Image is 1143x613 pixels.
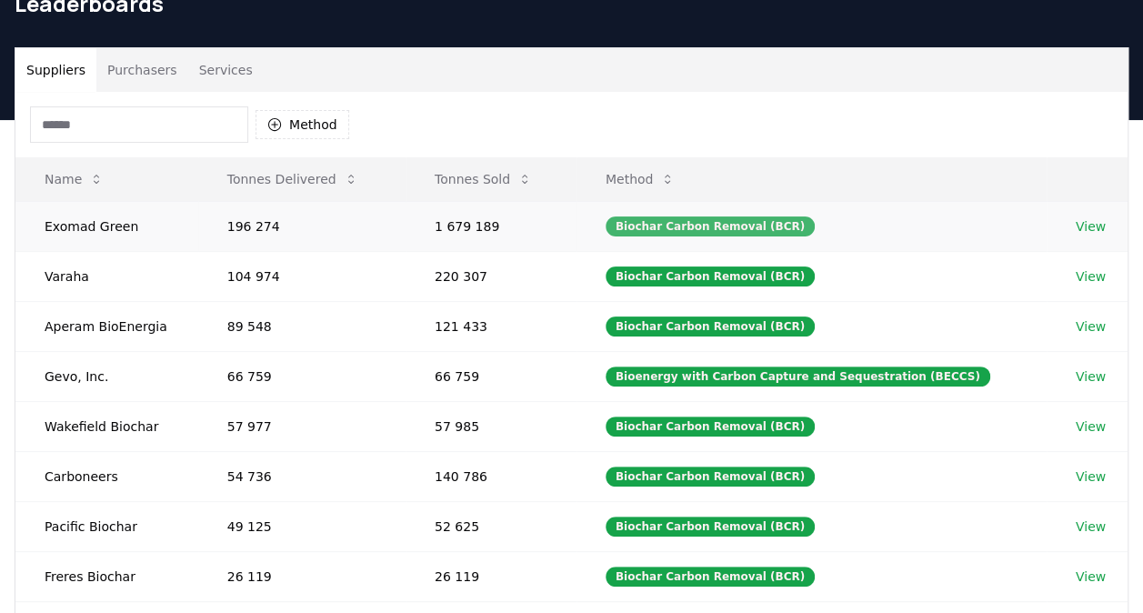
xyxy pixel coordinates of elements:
a: View [1076,317,1106,336]
div: Biochar Carbon Removal (BCR) [606,216,815,236]
a: View [1076,267,1106,286]
a: View [1076,367,1106,386]
a: View [1076,568,1106,586]
button: Suppliers [15,48,96,92]
td: 54 736 [198,451,406,501]
td: 26 119 [198,551,406,601]
button: Method [256,110,349,139]
div: Biochar Carbon Removal (BCR) [606,467,815,487]
button: Tonnes Delivered [213,161,373,197]
button: Tonnes Sold [420,161,546,197]
td: 1 679 189 [406,201,577,251]
td: 104 974 [198,251,406,301]
td: Pacific Biochar [15,501,198,551]
td: 66 759 [406,351,577,401]
button: Services [188,48,264,92]
a: View [1076,467,1106,486]
td: 140 786 [406,451,577,501]
td: 57 977 [198,401,406,451]
td: Wakefield Biochar [15,401,198,451]
td: Freres Biochar [15,551,198,601]
td: Aperam BioEnergia [15,301,198,351]
td: 196 274 [198,201,406,251]
td: 57 985 [406,401,577,451]
div: Biochar Carbon Removal (BCR) [606,567,815,587]
div: Biochar Carbon Removal (BCR) [606,266,815,286]
td: Varaha [15,251,198,301]
div: Bioenergy with Carbon Capture and Sequestration (BECCS) [606,367,990,387]
a: View [1076,217,1106,236]
td: 89 548 [198,301,406,351]
button: Purchasers [96,48,188,92]
td: Gevo, Inc. [15,351,198,401]
div: Biochar Carbon Removal (BCR) [606,417,815,437]
div: Biochar Carbon Removal (BCR) [606,517,815,537]
button: Method [591,161,690,197]
td: 26 119 [406,551,577,601]
td: 52 625 [406,501,577,551]
a: View [1076,518,1106,536]
td: 121 433 [406,301,577,351]
td: 66 759 [198,351,406,401]
a: View [1076,417,1106,436]
td: Carboneers [15,451,198,501]
div: Biochar Carbon Removal (BCR) [606,317,815,337]
td: Exomad Green [15,201,198,251]
td: 49 125 [198,501,406,551]
button: Name [30,161,118,197]
td: 220 307 [406,251,577,301]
